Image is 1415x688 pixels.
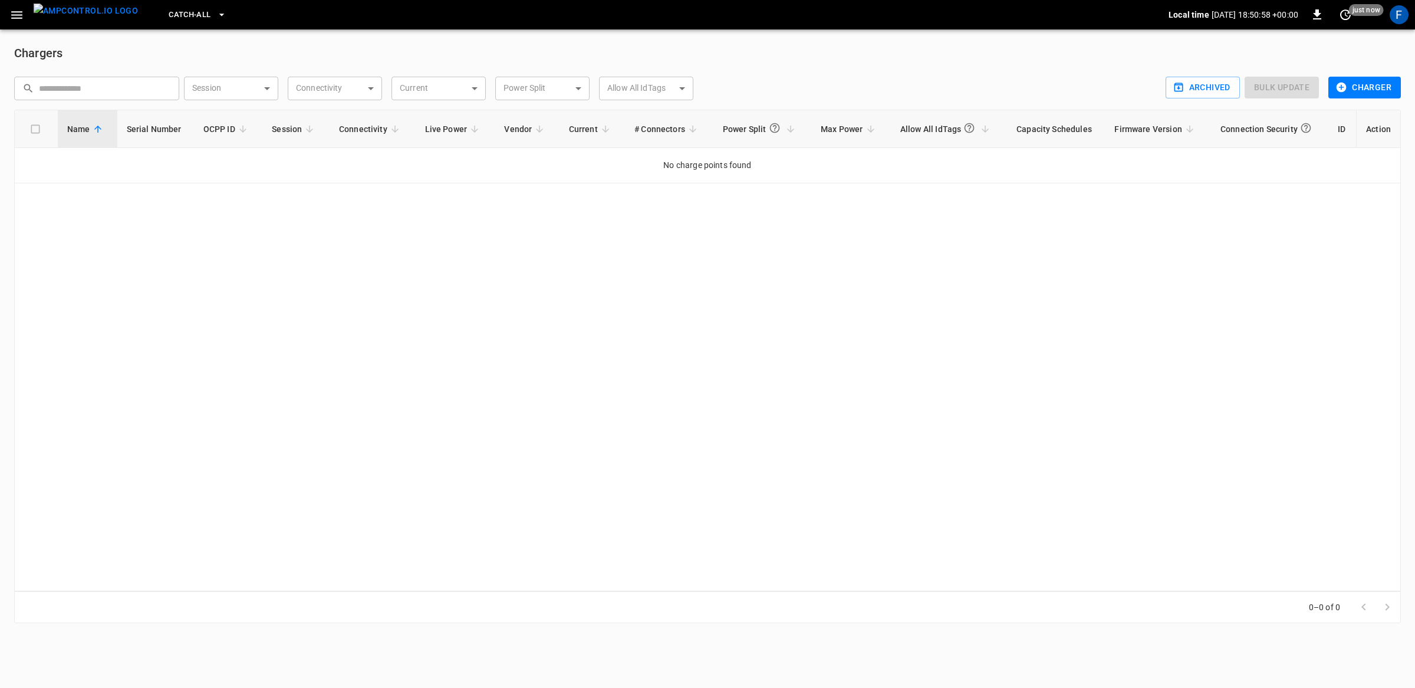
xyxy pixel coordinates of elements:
[164,4,231,27] button: Catch-all
[1007,110,1105,148] th: Capacity Schedules
[425,122,483,136] span: Live Power
[821,122,878,136] span: Max Power
[34,4,138,18] img: ampcontrol.io logo
[1212,9,1298,21] p: [DATE] 18:50:58 +00:00
[1390,5,1409,24] div: profile-icon
[1220,117,1314,140] div: Connection Security
[900,117,993,140] span: Allow All IdTags
[504,122,547,136] span: Vendor
[1328,110,1356,148] th: ID
[1166,77,1240,98] button: Archived
[15,148,1400,183] td: No charge points found
[723,117,798,140] span: Power Split
[117,110,194,148] th: Serial Number
[1349,4,1384,16] span: just now
[1336,5,1355,24] button: set refresh interval
[169,8,210,22] span: Catch-all
[1328,77,1401,98] button: Charger
[1356,110,1400,148] th: Action
[14,44,1401,62] h6: Chargers
[272,122,317,136] span: Session
[203,122,251,136] span: OCPP ID
[1169,9,1209,21] p: Local time
[1309,601,1340,613] p: 0–0 of 0
[569,122,613,136] span: Current
[1114,122,1197,136] span: Firmware Version
[67,122,106,136] span: Name
[339,122,403,136] span: Connectivity
[634,122,700,136] span: # Connectors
